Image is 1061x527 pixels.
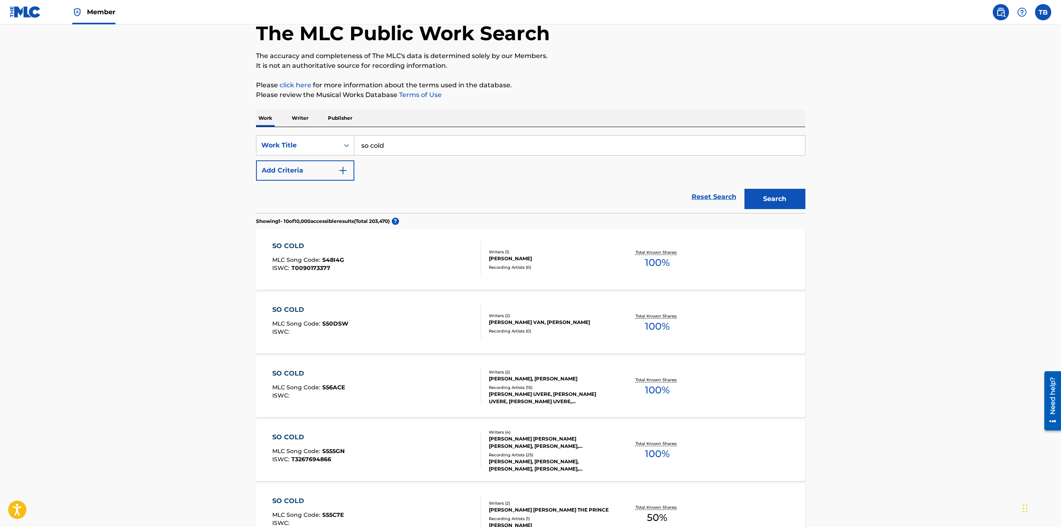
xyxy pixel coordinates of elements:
[256,218,390,225] p: Showing 1 - 10 of 10,000 accessible results (Total 203,470 )
[325,110,355,127] p: Publisher
[636,504,679,510] p: Total Known Shares:
[256,80,805,90] p: Please for more information about the terms used in the database.
[261,140,334,150] div: Work Title
[1023,496,1028,521] div: Drag
[489,255,612,262] div: [PERSON_NAME]
[489,369,612,375] div: Writers ( 2 )
[489,264,612,270] div: Recording Artists ( 0 )
[72,7,82,17] img: Top Rightsholder
[272,305,348,315] div: SO COLD
[636,441,679,447] p: Total Known Shares:
[256,420,805,481] a: SO COLDMLC Song Code:S555GNISWC:T3267694866Writers (4)[PERSON_NAME] [PERSON_NAME] [PERSON_NAME], ...
[397,91,442,99] a: Terms of Use
[489,506,612,514] div: [PERSON_NAME] [PERSON_NAME] THE PRINCE
[272,496,344,506] div: SO COLD
[291,264,330,272] span: T0090173377
[256,356,805,417] a: SO COLDMLC Song Code:S56ACEISWC:Writers (2)[PERSON_NAME], [PERSON_NAME]Recording Artists (15)[PER...
[489,384,612,391] div: Recording Artists ( 15 )
[1017,7,1027,17] img: help
[280,81,311,89] a: click here
[489,500,612,506] div: Writers ( 2 )
[272,369,345,378] div: SO COLD
[256,51,805,61] p: The accuracy and completeness of The MLC's data is determined solely by our Members.
[489,516,612,522] div: Recording Artists ( 1 )
[1020,488,1061,527] iframe: Chat Widget
[392,218,399,225] span: ?
[272,392,291,399] span: ISWC :
[1035,4,1051,20] div: User Menu
[272,241,344,251] div: SO COLD
[744,189,805,209] button: Search
[338,166,348,175] img: 9d2ae6d4665cec9f34b9.svg
[256,160,354,181] button: Add Criteria
[256,229,805,290] a: SO COLDMLC Song Code:S48I4GISWC:T0090173377Writers (1)[PERSON_NAME]Recording Artists (0)Total Kno...
[489,328,612,334] div: Recording Artists ( 0 )
[256,110,275,127] p: Work
[489,313,612,319] div: Writers ( 2 )
[489,249,612,255] div: Writers ( 1 )
[272,384,322,391] span: MLC Song Code :
[289,110,311,127] p: Writer
[256,293,805,354] a: SO COLDMLC Song Code:S50DSWISWC:Writers (2)[PERSON_NAME] VAN, [PERSON_NAME]Recording Artists (0)T...
[272,447,322,455] span: MLC Song Code :
[645,383,670,397] span: 100 %
[489,452,612,458] div: Recording Artists ( 25 )
[256,21,550,45] h1: The MLC Public Work Search
[272,264,291,272] span: ISWC :
[272,256,322,263] span: MLC Song Code :
[645,319,670,334] span: 100 %
[1038,367,1061,435] iframe: Resource Center
[489,435,612,450] div: [PERSON_NAME] [PERSON_NAME] [PERSON_NAME], [PERSON_NAME], [PERSON_NAME] [PERSON_NAME]
[322,384,345,391] span: S56ACE
[272,320,322,327] span: MLC Song Code :
[636,313,679,319] p: Total Known Shares:
[647,510,667,525] span: 50 %
[489,319,612,326] div: [PERSON_NAME] VAN, [PERSON_NAME]
[645,447,670,461] span: 100 %
[256,135,805,213] form: Search Form
[688,188,740,206] a: Reset Search
[272,432,345,442] div: SO COLD
[291,456,331,463] span: T3267694866
[636,249,679,255] p: Total Known Shares:
[996,7,1006,17] img: search
[322,511,344,518] span: S55C7E
[322,256,344,263] span: S48I4G
[1014,4,1030,20] div: Help
[272,511,322,518] span: MLC Song Code :
[322,447,345,455] span: S555GN
[256,61,805,71] p: It is not an authoritative source for recording information.
[272,328,291,335] span: ISWC :
[272,519,291,527] span: ISWC :
[993,4,1009,20] a: Public Search
[272,456,291,463] span: ISWC :
[489,429,612,435] div: Writers ( 4 )
[322,320,348,327] span: S50DSW
[489,458,612,473] div: [PERSON_NAME], [PERSON_NAME], [PERSON_NAME], [PERSON_NAME], [PERSON_NAME]
[636,377,679,383] p: Total Known Shares:
[10,6,41,18] img: MLC Logo
[489,391,612,405] div: [PERSON_NAME] UVERE, [PERSON_NAME] UVERE, [PERSON_NAME] UVERE, [PERSON_NAME] UVERE, [PERSON_NAME]...
[645,255,670,270] span: 100 %
[87,7,115,17] span: Member
[256,90,805,100] p: Please review the Musical Works Database
[489,375,612,382] div: [PERSON_NAME], [PERSON_NAME]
